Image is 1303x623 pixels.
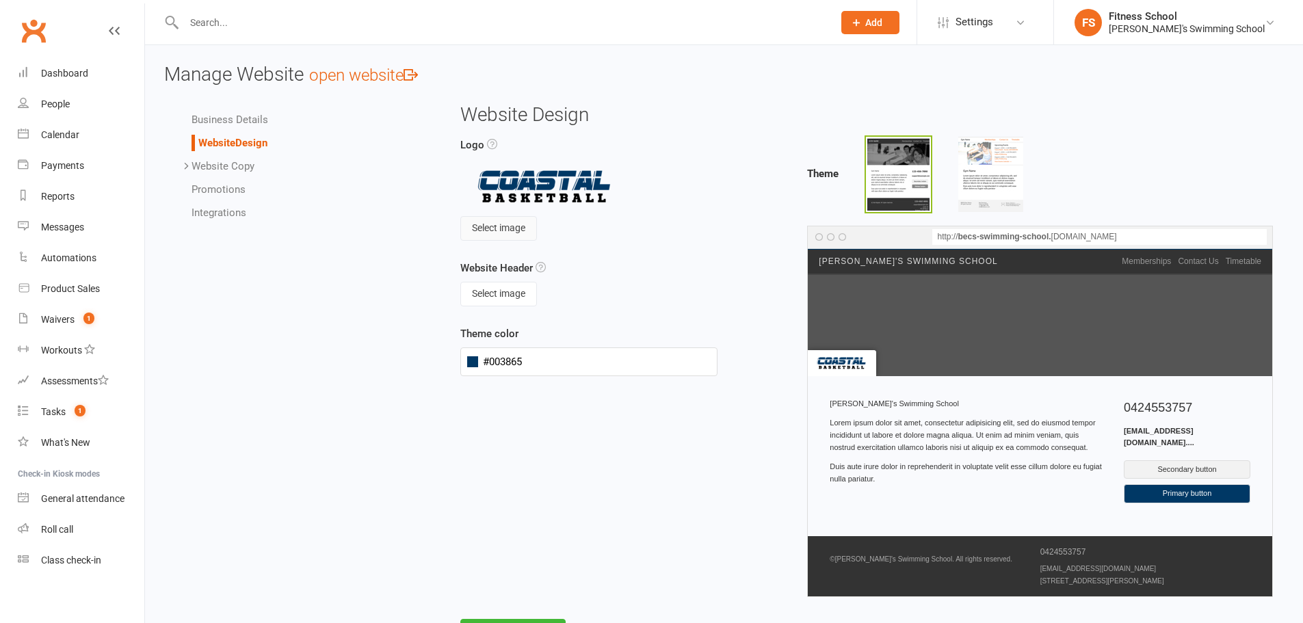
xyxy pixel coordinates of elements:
[41,283,100,294] div: Product Sales
[1109,23,1265,35] div: [PERSON_NAME]'s Swimming School
[18,89,144,120] a: People
[41,129,79,140] div: Calendar
[18,243,144,274] a: Automations
[309,66,418,85] a: open website
[41,98,70,109] div: People
[1178,256,1218,266] a: Contact Us
[18,545,144,576] a: Class kiosk mode
[932,229,1267,245] div: http:// [DOMAIN_NAME]
[41,555,101,566] div: Class check-in
[198,137,267,149] a: WebsiteDesign
[865,17,882,28] span: Add
[18,120,144,150] a: Calendar
[18,181,144,212] a: Reports
[1040,547,1250,557] h5: 0424553757
[83,313,94,324] span: 1
[164,64,1284,85] h3: Manage Website
[41,406,66,417] div: Tasks
[18,366,144,397] a: Assessments
[1040,577,1250,585] div: [STREET_ADDRESS][PERSON_NAME]
[18,514,144,545] a: Roll call
[830,461,1103,485] p: Duis aute irure dolor in reprehenderit in voluptate velit esse cillum dolore eu fugiat nulla pari...
[18,397,144,427] a: Tasks 1
[1226,256,1261,266] a: Timetable
[18,150,144,181] a: Payments
[460,326,518,342] label: Theme color
[830,417,1103,453] p: Lorem ipsum dolor sit amet, consectetur adipisicing elit, sed do eiusmod tempor incididunt ut lab...
[460,347,718,376] input: #888
[192,160,254,172] a: Website Copy
[16,14,51,48] a: Clubworx
[41,222,84,233] div: Messages
[811,353,873,373] img: thumb_d7ceafc8-7170-4cfc-8ff7-8226da9ec35d.png
[1122,256,1171,266] a: Memberships
[1124,484,1250,503] div: Primary button
[807,168,839,180] strong: Theme
[956,7,993,38] span: Settings
[41,68,88,79] div: Dashboard
[460,105,1273,126] h3: Website Design
[18,58,144,89] a: Dashboard
[460,260,533,276] label: Website Header
[41,375,109,386] div: Assessments
[1040,564,1250,574] p: [EMAIL_ADDRESS][DOMAIN_NAME]
[41,314,75,325] div: Waivers
[192,207,246,219] a: Integrations
[1124,427,1194,447] strong: [EMAIL_ADDRESS][DOMAIN_NAME]....
[198,137,235,149] span: Website
[41,191,75,202] div: Reports
[830,554,1040,565] p: © [PERSON_NAME]'s Swimming School . All rights reserved.
[18,274,144,304] a: Product Sales
[958,232,1051,241] strong: becs-swimming-school .
[830,398,1103,410] div: [PERSON_NAME]'s Swimming School
[18,304,144,335] a: Waivers 1
[75,405,85,416] span: 1
[460,137,484,153] label: Logo
[1075,9,1102,36] div: FS
[460,159,631,213] img: thumb_d7ceafc8-7170-4cfc-8ff7-8226da9ec35d.png
[41,252,96,263] div: Automations
[192,114,268,126] a: Business Details
[18,335,144,366] a: Workouts
[192,183,246,196] a: Promotions
[180,13,824,32] input: Search...
[18,483,144,514] a: General attendance kiosk mode
[41,437,90,448] div: What's New
[41,493,124,504] div: General attendance
[460,216,537,241] button: Select image
[41,524,73,535] div: Roll call
[1109,10,1265,23] div: Fitness School
[1124,398,1250,418] h5: 0424553757
[1124,460,1250,479] div: Secondary button
[41,345,82,356] div: Workouts
[18,212,144,243] a: Messages
[460,282,537,306] button: Select image
[18,427,144,458] a: What's New
[841,11,899,34] button: Add
[819,255,997,268] span: [PERSON_NAME]'s Swimming School
[41,160,84,171] div: Payments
